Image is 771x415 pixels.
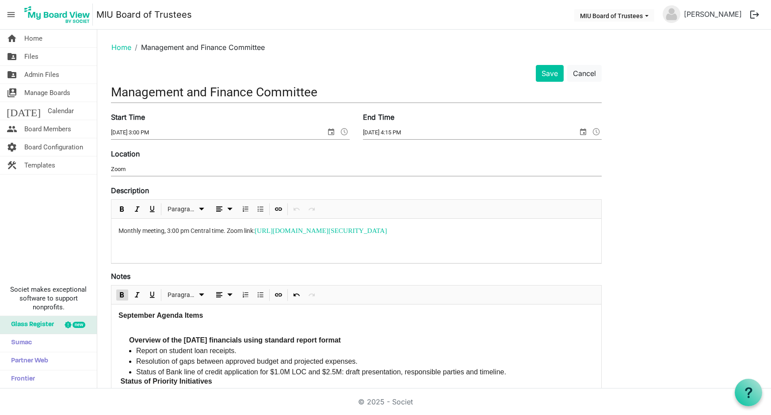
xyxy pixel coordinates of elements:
[168,289,196,301] span: Paragraph
[578,126,588,137] span: select
[164,289,208,301] button: Paragraph dropdownbutton
[211,289,237,301] button: dropdownbutton
[238,286,253,304] div: Numbered List
[136,368,506,376] span: Status of Bank line of credit application for $1.0M LOC and $2.5M: draft presentation, responsibl...
[73,322,85,328] div: new
[24,48,38,65] span: Files
[7,352,48,370] span: Partner Web
[120,377,212,385] b: Status of Priority Initiatives
[271,286,286,304] div: Insert Link
[131,289,143,301] button: Italic
[111,43,131,52] a: Home
[7,84,17,102] span: switch_account
[255,289,267,301] button: Bulleted List
[7,316,54,334] span: Glass Register
[131,42,265,53] li: Management and Finance Committee
[111,271,130,282] label: Notes
[211,204,237,215] button: dropdownbutton
[136,347,237,354] span: Report on student loan receipts.
[24,156,55,174] span: Templates
[253,200,268,218] div: Bulleted List
[146,204,158,215] button: Underline
[240,204,252,215] button: Numbered List
[24,84,70,102] span: Manage Boards
[168,204,196,215] span: Paragraph
[271,200,286,218] div: Insert Link
[163,200,210,218] div: Formats
[136,358,358,365] span: Resolution of gaps between approved budget and projected expenses.
[273,289,285,301] button: Insert Link
[7,120,17,138] span: people
[7,48,17,65] span: folder_shared
[24,138,83,156] span: Board Configuration
[255,204,267,215] button: Bulleted List
[7,66,17,84] span: folder_shared
[145,286,160,304] div: Underline
[536,65,564,82] button: Save
[326,126,336,137] span: select
[240,289,252,301] button: Numbered List
[48,102,74,120] span: Calendar
[253,286,268,304] div: Bulleted List
[7,156,17,174] span: construction
[291,289,303,301] button: Undo
[116,204,128,215] button: Bold
[358,397,413,406] a: © 2025 - Societ
[131,204,143,215] button: Italic
[24,30,42,47] span: Home
[255,227,387,234] a: [URL][DOMAIN_NAME][SECURITY_DATA]
[7,30,17,47] span: home
[118,226,594,236] p: Monthly meeting, 3:00 pm Central time. Zoom link:
[130,200,145,218] div: Italic
[22,4,96,26] a: My Board View Logo
[22,4,93,26] img: My Board View Logo
[111,82,602,103] input: Title
[567,65,602,82] button: Cancel
[118,312,203,319] span: September Agenda Items
[574,9,654,22] button: MIU Board of Trustees dropdownbutton
[7,334,32,352] span: Sumac
[146,289,158,301] button: Underline
[116,289,128,301] button: Bold
[96,6,192,23] a: MIU Board of Trustees
[24,120,71,138] span: Board Members
[111,148,140,159] label: Location
[680,5,745,23] a: [PERSON_NAME]
[24,66,59,84] span: Admin Files
[663,5,680,23] img: no-profile-picture.svg
[115,286,130,304] div: Bold
[7,370,35,388] span: Frontier
[164,204,208,215] button: Paragraph dropdownbutton
[145,200,160,218] div: Underline
[130,286,145,304] div: Italic
[111,112,145,122] label: Start Time
[238,200,253,218] div: Numbered List
[4,285,93,312] span: Societ makes exceptional software to support nonprofits.
[3,6,19,23] span: menu
[129,336,341,344] span: Overview of the [DATE] financials using standard report format
[115,200,130,218] div: Bold
[363,112,394,122] label: End Time
[745,5,764,24] button: logout
[111,185,149,196] label: Description
[210,200,238,218] div: Alignments
[7,138,17,156] span: settings
[289,286,304,304] div: Undo
[210,286,238,304] div: Alignments
[7,102,41,120] span: [DATE]
[163,286,210,304] div: Formats
[273,204,285,215] button: Insert Link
